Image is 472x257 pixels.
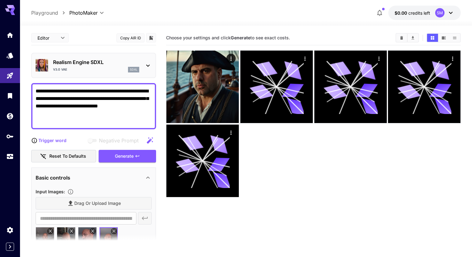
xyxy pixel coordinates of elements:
a: Playground [31,9,58,17]
div: Actions [226,128,236,137]
button: Copy AIR ID [116,33,145,42]
div: Basic controls [36,170,152,185]
button: Trigger word [31,134,66,147]
span: Editor [37,35,57,41]
div: Usage [6,153,14,161]
button: Expand sidebar [6,243,14,251]
div: Playground [6,72,14,80]
div: API Keys [6,132,14,140]
img: 9k= [166,51,239,123]
button: Show images in video view [438,34,449,42]
div: Library [6,92,14,100]
p: v3.0 VAE [53,67,67,72]
span: PhotoMaker [69,9,98,17]
span: $0.00 [395,10,408,16]
div: Realism Engine SDXLv3.0 VAEsdxl [36,56,152,75]
button: Upload a reference image to guide the result. This is needed for Image-to-Image or Inpainting. Su... [65,189,76,195]
span: Input Images : [36,189,65,194]
button: Download All [407,34,418,42]
div: Wallet [6,112,14,120]
div: Actions [448,54,457,63]
div: SM [435,8,445,17]
span: Choose your settings and click to see exact costs. [166,35,290,40]
button: Show images in grid view [427,34,438,42]
button: Add to library [148,34,154,42]
button: Clear Images [396,34,407,42]
nav: breadcrumb [31,9,69,17]
div: Actions [300,54,309,63]
p: Basic controls [36,174,70,181]
div: Models [6,52,14,59]
p: Realism Engine SDXL [53,58,139,66]
span: Generate [115,152,134,160]
button: Show images in list view [449,34,460,42]
div: Clear ImagesDownload All [396,33,419,42]
b: Generate [231,35,250,40]
div: Actions [374,54,383,63]
div: $0.00 [395,10,430,16]
span: credits left [408,10,430,16]
div: Settings [6,226,14,234]
div: Actions [226,54,236,63]
span: Negative Prompt [99,137,139,144]
p: Trigger word [38,137,66,144]
button: Generate [99,150,156,163]
div: Home [6,31,14,39]
button: Reset to defaults [31,150,96,163]
button: $0.00SM [388,6,461,20]
p: sdxl [130,67,137,72]
div: Show images in grid viewShow images in video viewShow images in list view [426,33,461,42]
span: Negative prompts are not compatible with the selected model. [86,136,144,144]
